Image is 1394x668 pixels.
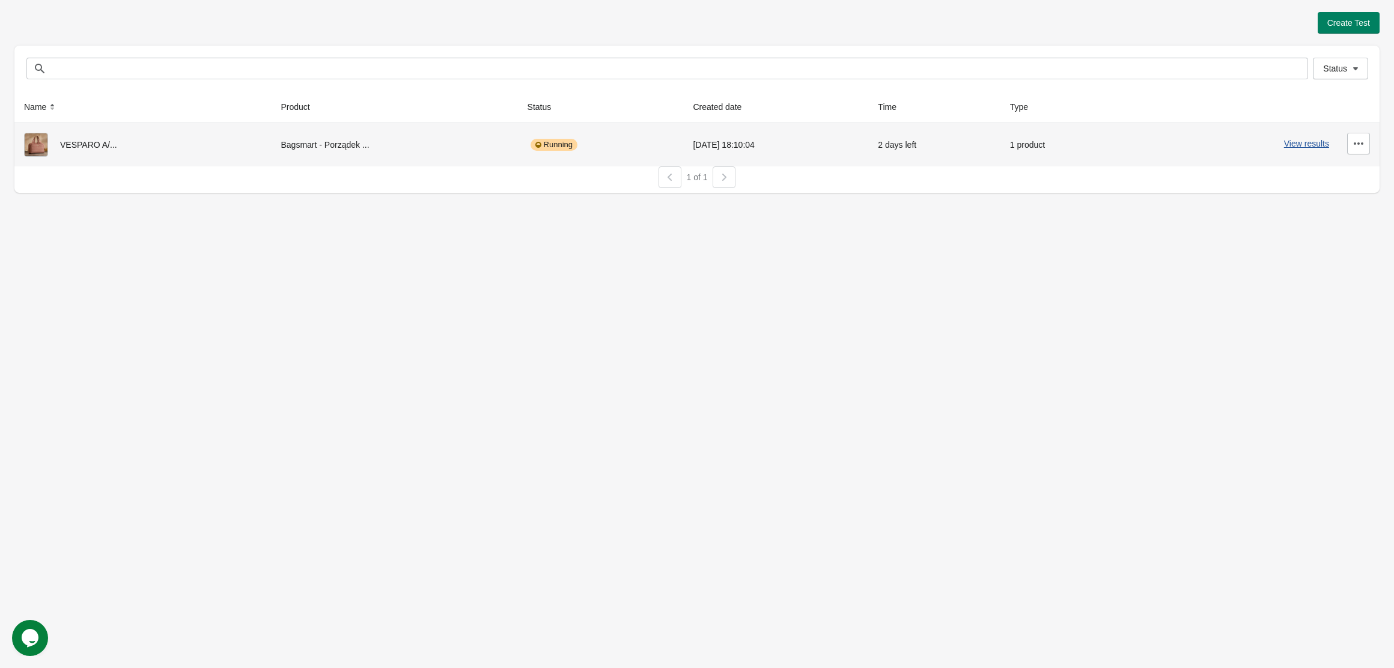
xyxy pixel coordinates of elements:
button: Create Test [1318,12,1380,34]
button: Product [276,96,327,118]
iframe: chat widget [12,620,50,656]
button: Created date [688,96,758,118]
div: 2 days left [878,133,990,157]
div: VESPARO A/... [24,133,262,157]
span: Create Test [1327,18,1370,28]
div: Running [531,139,577,151]
div: [DATE] 18:10:04 [693,133,859,157]
button: Type [1005,96,1045,118]
button: Name [19,96,63,118]
div: 1 product [1010,133,1115,157]
div: Bagsmart - Porządek ... [281,133,508,157]
span: Status [1323,64,1347,73]
button: Status [1313,58,1368,79]
span: 1 of 1 [686,172,707,182]
button: View results [1284,139,1329,148]
button: Time [873,96,913,118]
button: Status [523,96,568,118]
